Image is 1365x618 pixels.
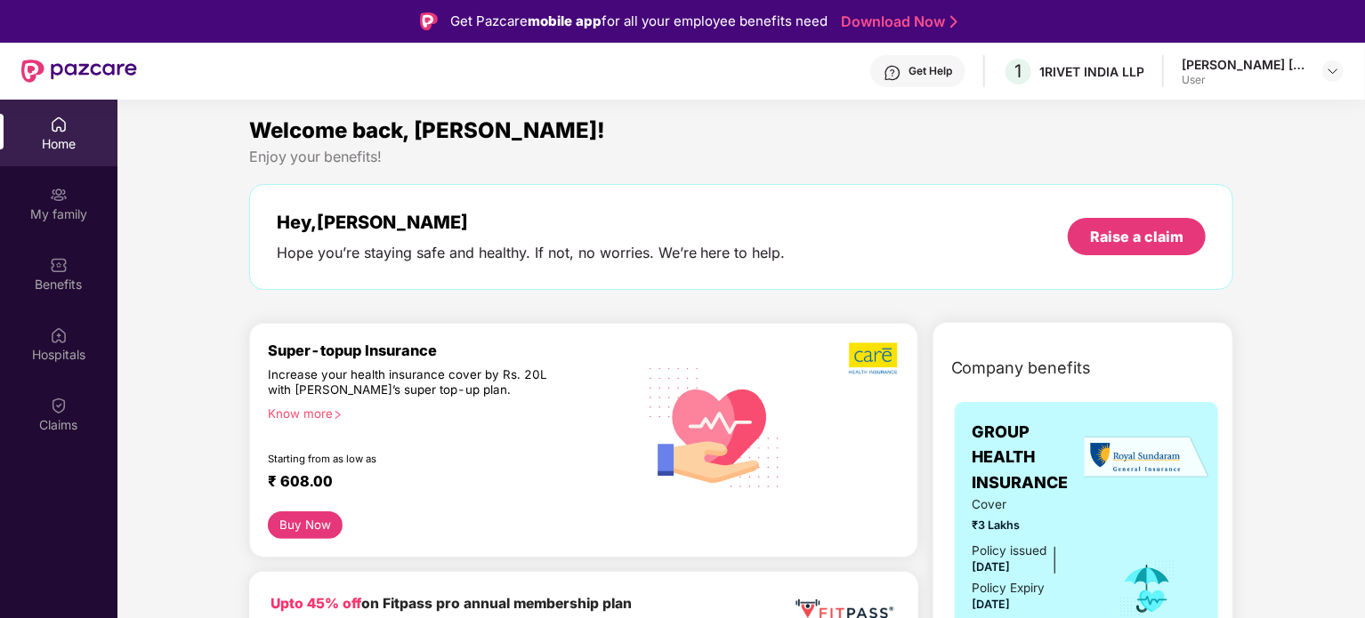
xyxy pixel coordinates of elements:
[249,148,1234,166] div: Enjoy your benefits!
[268,472,618,494] div: ₹ 608.00
[1039,63,1144,80] div: 1RIVET INDIA LLP
[50,186,68,204] img: svg+xml;base64,PHN2ZyB3aWR0aD0iMjAiIGhlaWdodD0iMjAiIHZpZXdCb3g9IjAgMCAyMCAyMCIgZmlsbD0ibm9uZSIgeG...
[50,397,68,414] img: svg+xml;base64,PHN2ZyBpZD0iQ2xhaW0iIHhtbG5zPSJodHRwOi8vd3d3LnczLm9yZy8yMDAwL3N2ZyIgd2lkdGg9IjIwIi...
[1182,56,1306,73] div: [PERSON_NAME] [PERSON_NAME]
[271,595,632,612] b: on Fitpass pro annual membership plan
[271,595,361,612] b: Upto 45% off
[528,12,602,29] strong: mobile app
[268,511,343,539] button: Buy Now
[1015,60,1022,82] span: 1
[277,212,786,233] div: Hey, [PERSON_NAME]
[333,410,343,420] span: right
[450,11,828,32] div: Get Pazcare for all your employee benefits need
[268,367,560,399] div: Increase your health insurance cover by Rs. 20L with [PERSON_NAME]’s super top-up plan.
[277,244,786,262] div: Hope you’re staying safe and healthy. If not, no worries. We’re here to help.
[973,420,1094,495] span: GROUP HEALTH INSURANCE
[1182,73,1306,87] div: User
[973,560,1011,574] span: [DATE]
[1090,227,1183,246] div: Raise a claim
[636,346,795,507] img: svg+xml;base64,PHN2ZyB4bWxucz0iaHR0cDovL3d3dy53My5vcmcvMjAwMC9zdmciIHhtbG5zOnhsaW5rPSJodHRwOi8vd3...
[973,495,1094,514] span: Cover
[909,64,952,78] div: Get Help
[21,60,137,83] img: New Pazcare Logo
[249,117,605,143] span: Welcome back, [PERSON_NAME]!
[951,356,1092,381] span: Company benefits
[884,64,901,82] img: svg+xml;base64,PHN2ZyBpZD0iSGVscC0zMngzMiIgeG1sbnM9Imh0dHA6Ly93d3cudzMub3JnLzIwMDAvc3ZnIiB3aWR0aD...
[50,256,68,274] img: svg+xml;base64,PHN2ZyBpZD0iQmVuZWZpdHMiIHhtbG5zPSJodHRwOi8vd3d3LnczLm9yZy8yMDAwL3N2ZyIgd2lkdGg9Ij...
[973,579,1046,598] div: Policy Expiry
[973,598,1011,611] span: [DATE]
[973,542,1047,560] div: Policy issued
[1326,64,1340,78] img: svg+xml;base64,PHN2ZyBpZD0iRHJvcGRvd24tMzJ4MzIiIHhtbG5zPSJodHRwOi8vd3d3LnczLm9yZy8yMDAwL3N2ZyIgd2...
[841,12,952,31] a: Download Now
[1119,559,1176,618] img: icon
[50,116,68,133] img: svg+xml;base64,PHN2ZyBpZD0iSG9tZSIgeG1sbnM9Imh0dHA6Ly93d3cudzMub3JnLzIwMDAvc3ZnIiB3aWR0aD0iMjAiIG...
[50,326,68,344] img: svg+xml;base64,PHN2ZyBpZD0iSG9zcGl0YWxzIiB4bWxucz0iaHR0cDovL3d3dy53My5vcmcvMjAwMC9zdmciIHdpZHRoPS...
[268,341,636,359] div: Super-topup Insurance
[849,341,900,375] img: b5dec4f62d2307b9de63beb79f102df3.png
[950,12,957,31] img: Stroke
[1085,436,1209,479] img: insurerLogo
[268,406,626,419] div: Know more
[973,517,1094,534] span: ₹3 Lakhs
[268,453,561,465] div: Starting from as low as
[420,12,438,30] img: Logo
